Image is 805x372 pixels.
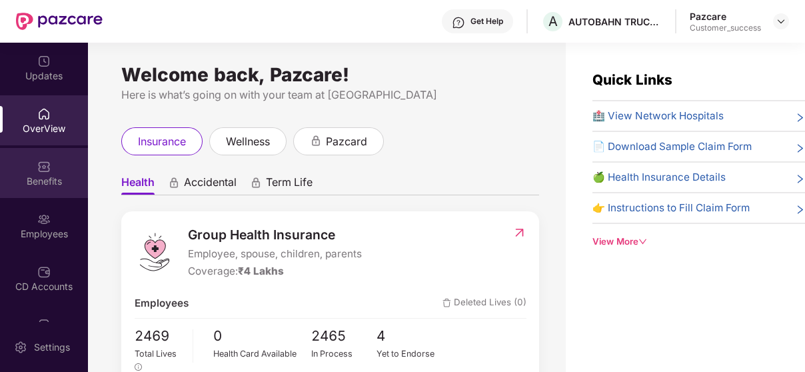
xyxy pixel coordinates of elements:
[548,13,558,29] span: A
[592,108,724,124] span: 🏥 View Network Hospitals
[795,111,805,124] span: right
[135,349,177,359] span: Total Lives
[326,133,367,150] span: pazcard
[168,177,180,189] div: animation
[452,16,465,29] img: svg+xml;base64,PHN2ZyBpZD0iSGVscC0zMngzMiIgeG1sbnM9Imh0dHA6Ly93d3cudzMub3JnLzIwMDAvc3ZnIiB3aWR0aD...
[311,347,377,361] div: In Process
[795,203,805,216] span: right
[512,226,526,239] img: RedirectIcon
[37,107,51,121] img: svg+xml;base64,PHN2ZyBpZD0iSG9tZSIgeG1sbnM9Imh0dHA6Ly93d3cudzMub3JnLzIwMDAvc3ZnIiB3aWR0aD0iMjAiIG...
[442,295,526,311] span: Deleted Lives (0)
[776,16,786,27] img: svg+xml;base64,PHN2ZyBpZD0iRHJvcGRvd24tMzJ4MzIiIHhtbG5zPSJodHRwOi8vd3d3LnczLm9yZy8yMDAwL3N2ZyIgd2...
[37,160,51,173] img: svg+xml;base64,PHN2ZyBpZD0iQmVuZWZpdHMiIHhtbG5zPSJodHRwOi8vd3d3LnczLm9yZy8yMDAwL3N2ZyIgd2lkdGg9Ij...
[188,263,362,279] div: Coverage:
[592,169,726,185] span: 🍏 Health Insurance Details
[188,225,362,245] span: Group Health Insurance
[30,341,74,354] div: Settings
[213,347,311,361] div: Health Card Available
[795,172,805,185] span: right
[188,246,362,262] span: Employee, spouse, children, parents
[121,175,155,195] span: Health
[37,265,51,279] img: svg+xml;base64,PHN2ZyBpZD0iQ0RfQWNjb3VudHMiIGRhdGEtbmFtZT0iQ0QgQWNjb3VudHMiIHhtbG5zPSJodHRwOi8vd3...
[377,347,442,361] div: Yet to Endorse
[592,139,752,155] span: 📄 Download Sample Claim Form
[795,141,805,155] span: right
[250,177,262,189] div: animation
[37,55,51,68] img: svg+xml;base64,PHN2ZyBpZD0iVXBkYXRlZCIgeG1sbnM9Imh0dHA6Ly93d3cudzMub3JnLzIwMDAvc3ZnIiB3aWR0aD0iMj...
[37,318,51,331] img: svg+xml;base64,PHN2ZyBpZD0iVXBsb2FkX0xvZ3MiIGRhdGEtbmFtZT0iVXBsb2FkIExvZ3MiIHhtbG5zPSJodHRwOi8vd3...
[592,235,805,249] div: View More
[690,23,761,33] div: Customer_success
[266,175,313,195] span: Term Life
[16,13,103,30] img: New Pazcare Logo
[470,16,503,27] div: Get Help
[238,265,284,277] span: ₹4 Lakhs
[310,135,322,147] div: animation
[135,232,175,272] img: logo
[135,363,142,371] span: info-circle
[638,237,647,246] span: down
[226,133,270,150] span: wellness
[37,213,51,226] img: svg+xml;base64,PHN2ZyBpZD0iRW1wbG95ZWVzIiB4bWxucz0iaHR0cDovL3d3dy53My5vcmcvMjAwMC9zdmciIHdpZHRoPS...
[213,325,311,347] span: 0
[592,200,750,216] span: 👉 Instructions to Fill Claim Form
[121,69,539,80] div: Welcome back, Pazcare!
[121,87,539,103] div: Here is what’s going on with your team at [GEOGRAPHIC_DATA]
[311,325,377,347] span: 2465
[138,133,186,150] span: insurance
[135,325,183,347] span: 2469
[14,341,27,354] img: svg+xml;base64,PHN2ZyBpZD0iU2V0dGluZy0yMHgyMCIgeG1sbnM9Imh0dHA6Ly93d3cudzMub3JnLzIwMDAvc3ZnIiB3aW...
[377,325,442,347] span: 4
[442,299,451,307] img: deleteIcon
[135,295,189,311] span: Employees
[184,175,237,195] span: Accidental
[690,10,761,23] div: Pazcare
[568,15,662,28] div: AUTOBAHN TRUCKING
[592,71,672,88] span: Quick Links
